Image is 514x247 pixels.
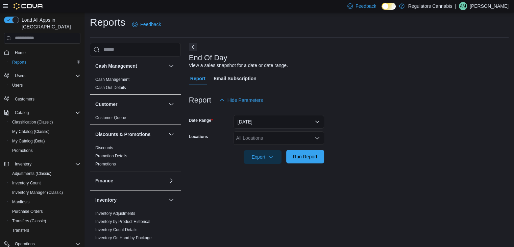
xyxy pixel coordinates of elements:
a: Inventory by Product Historical [95,219,150,224]
a: Inventory Count Details [95,227,138,232]
a: Reports [9,58,29,66]
a: Transfers (Classic) [9,217,49,225]
span: Inventory Manager (Classic) [9,188,80,197]
span: Transfers (Classic) [12,218,46,224]
span: Inventory Manager (Classic) [12,190,63,195]
span: Reports [12,60,26,65]
span: Catalog [12,109,80,117]
button: Inventory [95,197,166,203]
button: Customers [1,94,83,104]
span: Customers [12,95,80,103]
button: Transfers [7,226,83,235]
button: Inventory [167,196,175,204]
button: Cash Management [167,62,175,70]
button: Discounts & Promotions [167,130,175,138]
a: Inventory Count [9,179,44,187]
div: Adam Mitic [459,2,467,10]
span: Load All Apps in [GEOGRAPHIC_DATA] [19,17,80,30]
button: Discounts & Promotions [95,131,166,138]
a: Customers [12,95,37,103]
button: Inventory [1,159,83,169]
input: Dark Mode [382,3,396,10]
span: Users [9,81,80,89]
span: My Catalog (Classic) [9,128,80,136]
img: Cova [14,3,44,9]
button: Run Report [286,150,324,163]
button: Customer [95,101,166,108]
button: Finance [95,177,166,184]
a: Inventory Adjustments [95,211,135,216]
a: Purchase Orders [9,207,46,216]
button: Users [7,81,83,90]
span: AM [460,2,466,10]
span: Adjustments (Classic) [12,171,51,176]
span: Inventory Count [9,179,80,187]
a: Promotion Details [95,154,127,158]
button: Catalog [1,108,83,117]
span: Reports [9,58,80,66]
h1: Reports [90,16,125,29]
button: Users [1,71,83,81]
span: Operations [15,241,35,247]
button: Catalog [12,109,31,117]
a: Inventory On Hand by Package [95,235,152,240]
span: Purchase Orders [9,207,80,216]
a: Transfers [9,226,32,234]
span: Catalog [15,110,29,115]
a: My Catalog (Classic) [9,128,52,136]
span: Inventory [12,160,80,168]
a: Manifests [9,198,32,206]
div: Customer [90,114,181,125]
button: [DATE] [234,115,324,129]
button: My Catalog (Beta) [7,136,83,146]
span: Transfers [9,226,80,234]
a: Users [9,81,25,89]
a: Cash Management [95,77,129,82]
span: Users [15,73,25,78]
p: [PERSON_NAME] [470,2,509,10]
span: Customers [15,96,34,102]
button: Open list of options [315,135,320,141]
span: Report [190,72,205,85]
span: Hide Parameters [227,97,263,104]
span: Customer Queue [95,115,126,120]
p: | [455,2,456,10]
div: Cash Management [90,75,181,94]
label: Locations [189,134,208,139]
h3: Customer [95,101,117,108]
button: Cash Management [95,63,166,69]
span: Inventory Count [12,180,41,186]
button: Classification (Classic) [7,117,83,127]
span: Promotions [12,148,33,153]
button: Inventory Manager (Classic) [7,188,83,197]
div: Discounts & Promotions [90,144,181,171]
span: Transfers [12,228,29,233]
h3: Report [189,96,211,104]
span: Classification (Classic) [12,119,53,125]
span: Purchase Orders [12,209,43,214]
button: Home [1,48,83,58]
span: Manifests [9,198,80,206]
p: Regulators Cannabis [408,2,452,10]
button: Next [189,43,197,51]
span: Feedback [140,21,161,28]
a: Classification (Classic) [9,118,56,126]
span: My Catalog (Classic) [12,129,50,134]
a: Cash Out Details [95,85,126,90]
span: Inventory [15,161,31,167]
a: Discounts [95,145,113,150]
button: Inventory [12,160,34,168]
span: Promotion Details [95,153,127,159]
span: Promotions [9,147,80,155]
span: Promotions [95,161,116,167]
a: Feedback [129,18,164,31]
button: Inventory Count [7,178,83,188]
label: Date Range [189,118,213,123]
